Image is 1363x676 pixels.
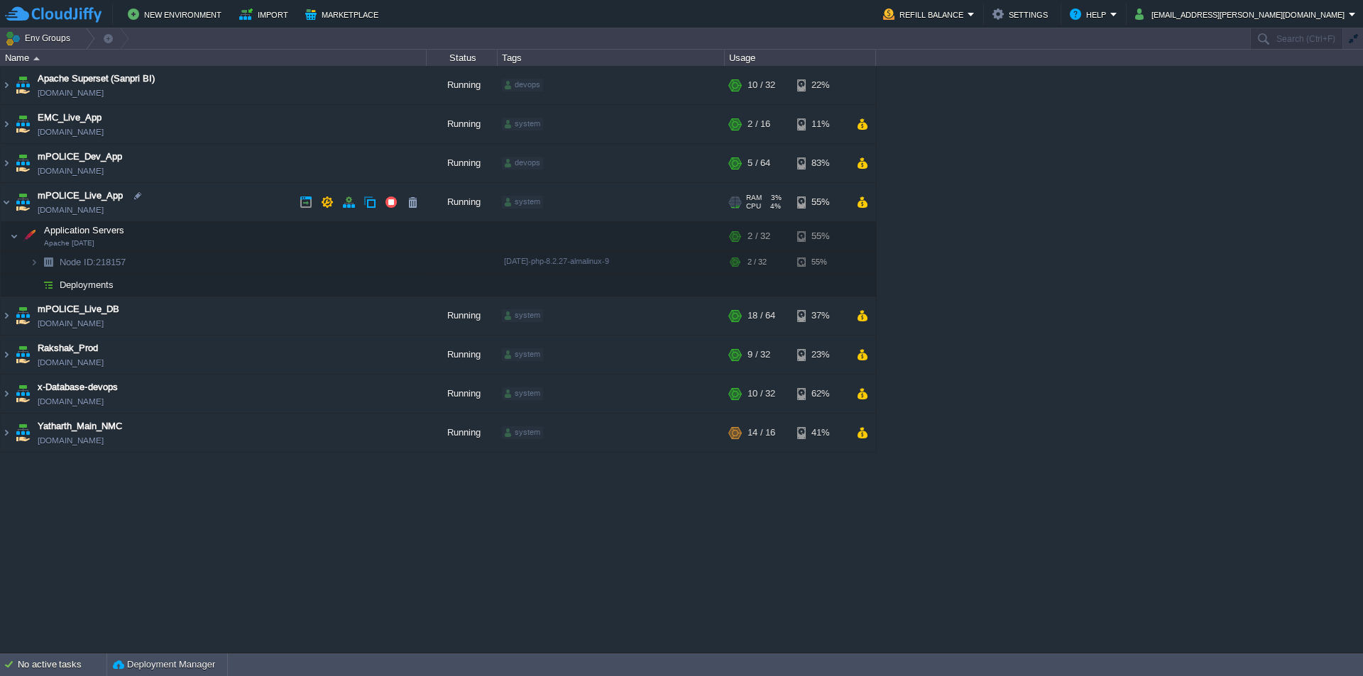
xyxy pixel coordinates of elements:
[43,224,126,236] span: Application Servers
[38,189,123,203] span: mPOLICE_Live_App
[797,251,843,273] div: 55%
[748,251,767,273] div: 2 / 32
[746,202,761,211] span: CPU
[38,316,104,331] span: [DOMAIN_NAME]
[767,194,782,202] span: 3%
[748,144,770,182] div: 5 / 64
[10,222,18,250] img: AMDAwAAAACH5BAEAAAAALAAAAAABAAEAAAICRAEAOw==
[1303,619,1349,662] iframe: chat widget
[1,144,12,182] img: AMDAwAAAACH5BAEAAAAALAAAAAABAAEAAAICRAEAOw==
[58,279,116,291] a: Deployments
[38,251,58,273] img: AMDAwAAAACH5BAEAAAAALAAAAAABAAEAAAICRAEAOw==
[797,105,843,143] div: 11%
[38,419,122,433] span: Yatharth_Main_NMC
[797,297,843,335] div: 37%
[427,144,498,182] div: Running
[1,414,12,452] img: AMDAwAAAACH5BAEAAAAALAAAAAABAAEAAAICRAEAOw==
[502,79,543,92] div: devops
[1,375,12,413] img: AMDAwAAAACH5BAEAAAAALAAAAAABAAEAAAICRAEAOw==
[5,28,75,48] button: Env Groups
[502,196,543,209] div: system
[30,274,38,296] img: AMDAwAAAACH5BAEAAAAALAAAAAABAAEAAAICRAEAOw==
[502,348,543,361] div: system
[502,118,543,131] div: system
[13,144,33,182] img: AMDAwAAAACH5BAEAAAAALAAAAAABAAEAAAICRAEAOw==
[38,302,119,316] a: mPOLICE_Live_DB
[748,105,770,143] div: 2 / 16
[38,433,104,448] a: [DOMAIN_NAME]
[427,297,498,335] div: Running
[767,202,781,211] span: 4%
[797,183,843,221] div: 55%
[498,50,724,66] div: Tags
[797,336,843,374] div: 23%
[427,105,498,143] div: Running
[1,183,12,221] img: AMDAwAAAACH5BAEAAAAALAAAAAABAAEAAAICRAEAOw==
[748,222,770,250] div: 2 / 32
[427,66,498,104] div: Running
[748,297,775,335] div: 18 / 64
[748,336,770,374] div: 9 / 32
[58,256,128,268] span: 218157
[797,222,843,250] div: 55%
[44,239,94,248] span: Apache [DATE]
[1135,6,1349,23] button: [EMAIL_ADDRESS][PERSON_NAME][DOMAIN_NAME]
[38,355,104,370] a: [DOMAIN_NAME]
[38,394,104,409] span: [DOMAIN_NAME]
[38,86,104,100] a: [DOMAIN_NAME]
[992,6,1052,23] button: Settings
[797,414,843,452] div: 41%
[43,225,126,236] a: Application ServersApache [DATE]
[38,150,122,164] a: mPOLICE_Dev_App
[5,6,102,23] img: CloudJiffy
[1,105,12,143] img: AMDAwAAAACH5BAEAAAAALAAAAAABAAEAAAICRAEAOw==
[38,111,102,125] a: EMC_Live_App
[13,105,33,143] img: AMDAwAAAACH5BAEAAAAALAAAAAABAAEAAAICRAEAOw==
[883,6,968,23] button: Refill Balance
[502,426,543,439] div: system
[13,336,33,374] img: AMDAwAAAACH5BAEAAAAALAAAAAABAAEAAAICRAEAOw==
[38,380,118,394] span: x-Database-devops
[748,66,775,104] div: 10 / 32
[13,183,33,221] img: AMDAwAAAACH5BAEAAAAALAAAAAABAAEAAAICRAEAOw==
[60,257,96,267] span: Node ID:
[38,341,98,355] a: Rakshak_Prod
[18,653,106,676] div: No active tasks
[797,144,843,182] div: 83%
[427,50,497,66] div: Status
[13,414,33,452] img: AMDAwAAAACH5BAEAAAAALAAAAAABAAEAAAICRAEAOw==
[19,222,39,250] img: AMDAwAAAACH5BAEAAAAALAAAAAABAAEAAAICRAEAOw==
[797,66,843,104] div: 22%
[726,50,875,66] div: Usage
[427,414,498,452] div: Running
[13,297,33,335] img: AMDAwAAAACH5BAEAAAAALAAAAAABAAEAAAICRAEAOw==
[1070,6,1110,23] button: Help
[38,164,104,178] a: [DOMAIN_NAME]
[38,203,104,217] a: [DOMAIN_NAME]
[128,6,226,23] button: New Environment
[427,375,498,413] div: Running
[38,72,155,86] a: Apache Superset (Sanpri BI)
[1,297,12,335] img: AMDAwAAAACH5BAEAAAAALAAAAAABAAEAAAICRAEAOw==
[38,274,58,296] img: AMDAwAAAACH5BAEAAAAALAAAAAABAAEAAAICRAEAOw==
[427,183,498,221] div: Running
[746,194,762,202] span: RAM
[748,414,775,452] div: 14 / 16
[502,309,543,322] div: system
[239,6,292,23] button: Import
[38,125,104,139] a: [DOMAIN_NAME]
[504,257,609,265] span: [DATE]-php-8.2.27-almalinux-9
[30,251,38,273] img: AMDAwAAAACH5BAEAAAAALAAAAAABAAEAAAICRAEAOw==
[305,6,383,23] button: Marketplace
[748,375,775,413] div: 10 / 32
[13,66,33,104] img: AMDAwAAAACH5BAEAAAAALAAAAAABAAEAAAICRAEAOw==
[58,256,128,268] a: Node ID:218157
[13,375,33,413] img: AMDAwAAAACH5BAEAAAAALAAAAAABAAEAAAICRAEAOw==
[502,157,543,170] div: devops
[427,336,498,374] div: Running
